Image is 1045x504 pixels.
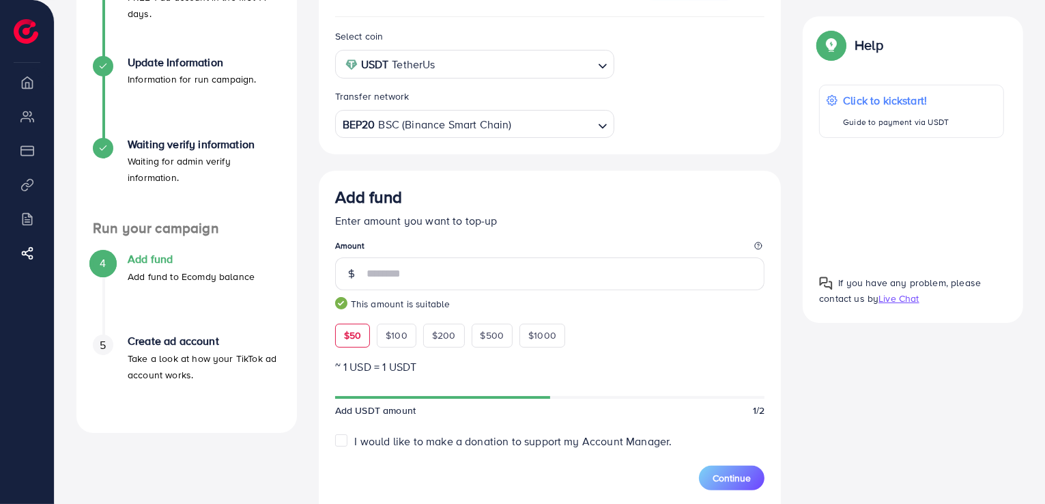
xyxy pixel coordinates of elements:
[344,328,361,342] span: $50
[100,255,106,271] span: 4
[128,138,281,151] h4: Waiting verify information
[432,328,456,342] span: $200
[335,187,402,207] h3: Add fund
[335,50,614,78] div: Search for option
[335,297,765,311] small: This amount is suitable
[335,359,765,375] p: ~ 1 USD = 1 USDT
[753,404,764,417] span: 1/2
[128,253,255,266] h4: Add fund
[128,71,257,87] p: Information for run campaign.
[335,297,347,309] img: guide
[76,138,297,220] li: Waiting verify information
[819,276,981,305] span: If you have any problem, please contact us by
[379,115,512,135] span: BSC (Binance Smart Chain)
[355,434,672,449] span: I would like to make a donation to support my Account Manager.
[335,29,384,43] label: Select coin
[100,337,106,353] span: 5
[713,471,751,485] span: Continue
[335,212,765,229] p: Enter amount you want to top-up
[699,466,764,490] button: Continue
[819,33,844,57] img: Popup guide
[345,59,358,71] img: coin
[392,55,435,74] span: TetherUs
[128,268,255,285] p: Add fund to Ecomdy balance
[335,404,416,417] span: Add USDT amount
[343,115,375,135] strong: BEP20
[76,220,297,237] h4: Run your campaign
[843,114,949,130] p: Guide to payment via USDT
[76,56,297,138] li: Update Information
[513,114,592,135] input: Search for option
[76,253,297,335] li: Add fund
[855,37,883,53] p: Help
[128,56,257,69] h4: Update Information
[128,335,281,348] h4: Create ad account
[987,443,1035,494] iframe: Chat
[76,335,297,417] li: Create ad account
[335,240,765,257] legend: Amount
[528,328,556,342] span: $1000
[386,328,407,342] span: $100
[843,92,949,109] p: Click to kickstart!
[361,55,389,74] strong: USDT
[128,350,281,383] p: Take a look at how your TikTok ad account works.
[440,54,592,75] input: Search for option
[819,277,833,290] img: Popup guide
[128,153,281,186] p: Waiting for admin verify information.
[481,328,504,342] span: $500
[335,110,614,138] div: Search for option
[335,89,410,103] label: Transfer network
[14,19,38,44] img: logo
[878,292,919,305] span: Live Chat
